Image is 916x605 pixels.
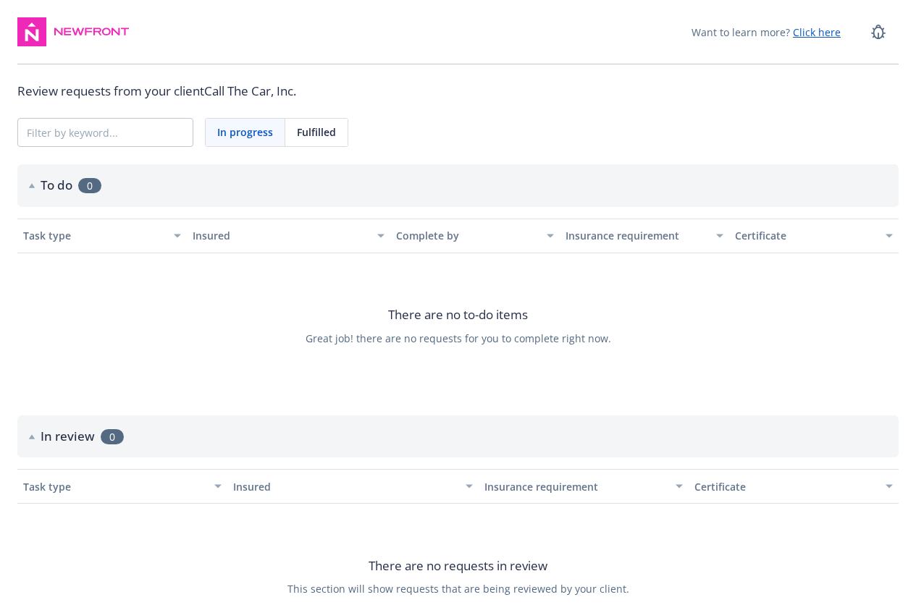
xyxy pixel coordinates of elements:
[864,17,893,46] a: Report a Bug
[793,25,841,39] a: Click here
[297,124,336,140] span: Fulfilled
[287,581,629,596] span: This section will show requests that are being reviewed by your client.
[18,119,193,146] input: Filter by keyword...
[396,228,538,243] div: Complete by
[560,219,729,253] button: Insurance requirement
[729,219,899,253] button: Certificate
[78,178,101,193] span: 0
[692,25,841,40] span: Want to learn more?
[217,124,273,140] span: In progress
[369,557,547,575] span: There are no requests in review
[187,219,390,253] button: Insured
[233,479,458,494] div: Insured
[41,427,95,446] h2: In review
[390,219,560,253] button: Complete by
[41,176,72,195] h2: To do
[101,429,124,444] span: 0
[689,469,899,504] button: Certificate
[306,331,611,346] span: Great job! there are no requests for you to complete right now.
[388,305,528,324] span: There are no to-do items
[193,228,369,243] div: Insured
[227,469,479,504] button: Insured
[17,219,187,253] button: Task type
[17,82,899,101] div: Review requests from your client Call The Car, Inc.
[694,479,877,494] div: Certificate
[479,469,689,504] button: Insurance requirement
[735,228,877,243] div: Certificate
[566,228,707,243] div: Insurance requirement
[17,469,227,504] button: Task type
[23,228,165,243] div: Task type
[17,17,46,46] img: navigator-logo.svg
[52,25,131,39] img: Newfront Logo
[484,479,667,494] div: Insurance requirement
[23,479,206,494] div: Task type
